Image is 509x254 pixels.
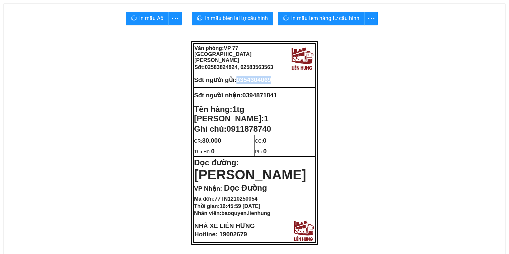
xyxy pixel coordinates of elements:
span: 1 [264,114,268,123]
strong: Sđt: [194,64,273,70]
span: 77TN1210250054 [215,196,258,202]
button: printerIn mẫu tem hàng tự cấu hình [278,12,365,25]
span: CC: [255,138,267,144]
strong: Nhà xe Liên Hưng [2,3,55,10]
span: Thu Hộ: [194,149,214,154]
span: more [169,14,181,23]
span: In mẫu A5 [139,14,163,22]
button: more [168,12,182,25]
span: [PERSON_NAME] [194,167,306,182]
img: logo [289,45,315,71]
span: CR: [194,138,221,144]
span: Ghi chú: [194,124,271,133]
strong: VP: 77 [GEOGRAPHIC_DATA][PERSON_NAME][GEOGRAPHIC_DATA] [2,12,69,41]
strong: Phiếu gửi hàng [27,43,73,50]
span: 16:45:59 [DATE] [220,203,261,209]
strong: Nhân viên: [194,210,270,216]
span: Dọc Đường [224,183,267,192]
strong: Sđt người gửi: [194,76,236,83]
strong: Văn phòng: [194,45,251,63]
button: printerIn mẫu biên lai tự cấu hình [192,12,273,25]
span: 0 [263,148,267,155]
span: VP Nhận: [194,185,222,192]
span: 0 [211,148,214,155]
span: baoquyen.lienhung [221,210,271,216]
span: printer [197,15,202,22]
button: printerIn mẫu A5 [126,12,169,25]
span: VP 77 [GEOGRAPHIC_DATA][PERSON_NAME] [194,45,251,63]
strong: Sđt người nhận: [194,92,242,99]
button: more [364,12,378,25]
span: printer [131,15,137,22]
span: 0911878740 [226,124,271,133]
img: logo [72,8,98,36]
span: 30.000 [202,137,221,144]
strong: NHÀ XE LIÊN HƯNG [194,222,255,229]
span: 0394871841 [242,92,277,99]
span: 0354304069 [236,76,271,83]
span: In mẫu tem hàng tự cấu hình [291,14,359,22]
span: 1tg [PERSON_NAME]: [194,105,269,123]
span: more [365,14,377,23]
strong: Dọc đường: [194,158,306,181]
strong: Hotline: 19002679 [194,231,247,238]
span: 0 [263,137,266,144]
span: 02583824824, 02583563563 [205,64,273,70]
strong: Mã đơn: [194,196,258,202]
strong: Tên hàng: [194,105,269,123]
img: logo [292,219,315,242]
span: In mẫu biên lai tự cấu hình [205,14,268,22]
span: printer [283,15,289,22]
span: Phí: [255,149,267,154]
strong: Thời gian: [194,203,260,209]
